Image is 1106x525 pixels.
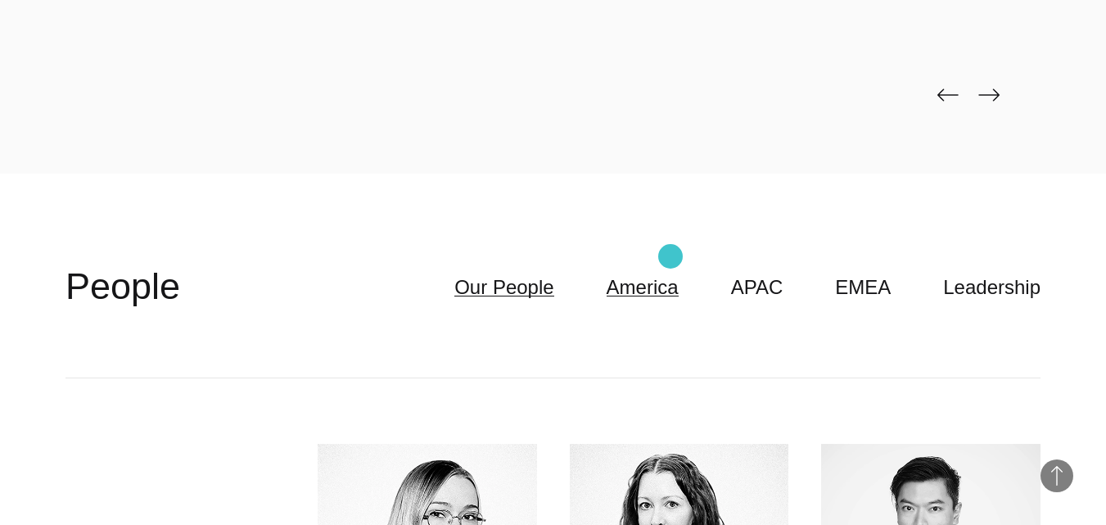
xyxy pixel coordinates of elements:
h2: People [65,262,180,311]
button: Back to Top [1041,459,1073,492]
img: page-back-black.png [937,88,959,102]
a: EMEA [835,272,891,303]
a: Our People [454,272,553,303]
a: Leadership [943,272,1041,303]
a: APAC [731,272,783,303]
img: page-next-black.png [978,88,1000,102]
a: America [607,272,679,303]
